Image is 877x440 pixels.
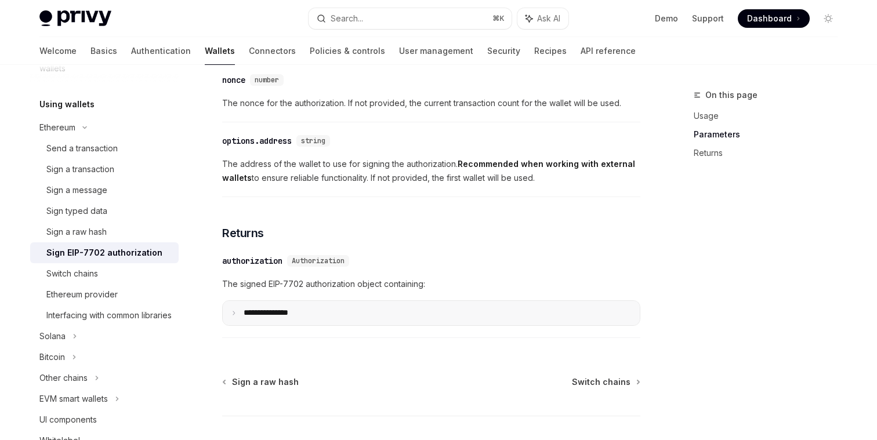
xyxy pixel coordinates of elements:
[572,376,630,388] span: Switch chains
[309,8,512,29] button: Search...⌘K
[46,267,98,281] div: Switch chains
[46,308,172,322] div: Interfacing with common libraries
[222,135,292,147] div: options.address
[222,74,245,86] div: nonce
[487,37,520,65] a: Security
[39,10,111,27] img: light logo
[30,409,179,430] a: UI components
[655,13,678,24] a: Demo
[222,225,264,241] span: Returns
[222,96,640,110] span: The nonce for the authorization. If not provided, the current transaction count for the wallet wi...
[39,329,66,343] div: Solana
[517,8,568,29] button: Ask AI
[39,97,95,111] h5: Using wallets
[492,14,505,23] span: ⌘ K
[255,75,279,85] span: number
[131,37,191,65] a: Authentication
[694,144,847,162] a: Returns
[694,125,847,144] a: Parameters
[39,121,75,134] div: Ethereum
[39,371,88,385] div: Other chains
[46,183,107,197] div: Sign a message
[39,413,97,427] div: UI components
[46,141,118,155] div: Send a transaction
[310,37,385,65] a: Policies & controls
[39,350,65,364] div: Bitcoin
[30,242,179,263] a: Sign EIP-7702 authorization
[46,225,107,239] div: Sign a raw hash
[30,159,179,180] a: Sign a transaction
[90,37,117,65] a: Basics
[537,13,560,24] span: Ask AI
[46,288,118,301] div: Ethereum provider
[819,9,838,28] button: Toggle dark mode
[399,37,473,65] a: User management
[39,392,108,406] div: EVM smart wallets
[694,107,847,125] a: Usage
[46,162,114,176] div: Sign a transaction
[292,256,345,266] span: Authorization
[30,138,179,159] a: Send a transaction
[30,221,179,242] a: Sign a raw hash
[223,376,299,388] a: Sign a raw hash
[331,12,363,26] div: Search...
[46,204,107,218] div: Sign typed data
[30,263,179,284] a: Switch chains
[747,13,792,24] span: Dashboard
[581,37,636,65] a: API reference
[222,277,640,291] span: The signed EIP-7702 authorization object containing:
[205,37,235,65] a: Wallets
[30,284,179,305] a: Ethereum provider
[738,9,810,28] a: Dashboard
[232,376,299,388] span: Sign a raw hash
[249,37,296,65] a: Connectors
[30,305,179,326] a: Interfacing with common libraries
[46,246,162,260] div: Sign EIP-7702 authorization
[692,13,724,24] a: Support
[30,180,179,201] a: Sign a message
[572,376,639,388] a: Switch chains
[534,37,567,65] a: Recipes
[30,201,179,221] a: Sign typed data
[705,88,758,102] span: On this page
[222,255,282,267] div: authorization
[222,157,640,185] span: The address of the wallet to use for signing the authorization. to ensure reliable functionality....
[39,37,77,65] a: Welcome
[301,136,325,146] span: string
